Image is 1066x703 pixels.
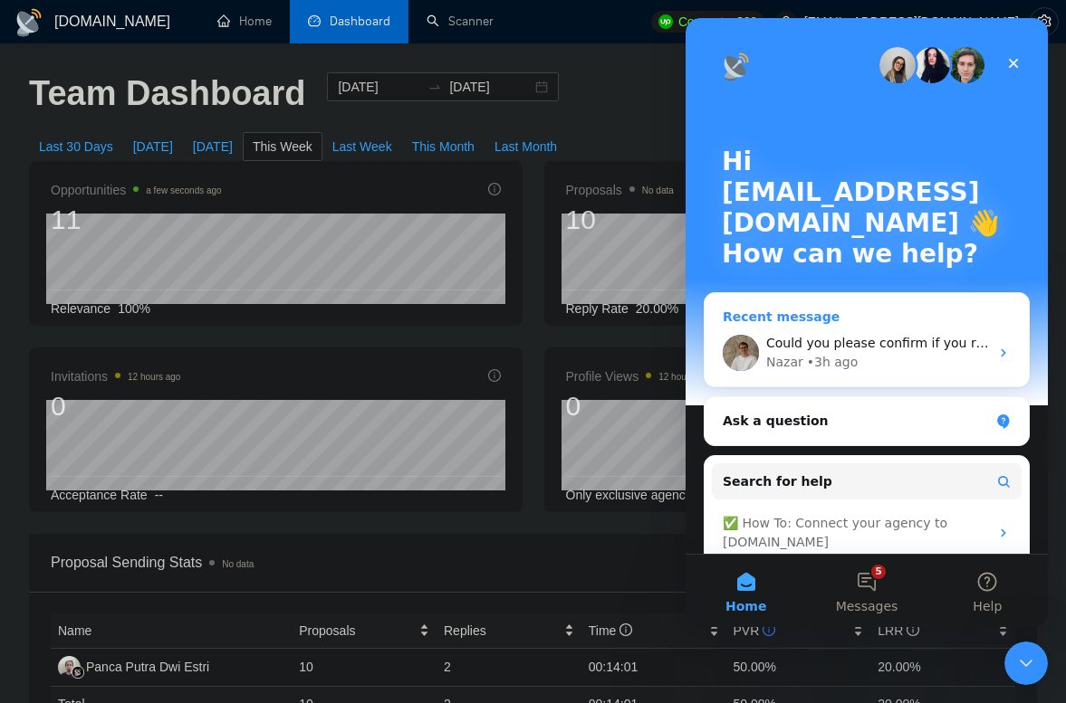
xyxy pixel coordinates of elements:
[308,14,321,27] span: dashboard
[566,366,712,387] span: Profile Views
[566,389,712,423] div: 0
[81,335,118,354] div: Nazar
[449,77,532,97] input: End date
[566,301,629,316] span: Reply Rate
[636,301,678,316] span: 20.00%
[58,656,81,679] img: PP
[183,132,243,161] button: [DATE]
[287,582,316,594] span: Help
[150,582,213,594] span: Messages
[495,137,557,157] span: Last Month
[155,488,163,502] span: --
[402,132,485,161] button: This Month
[686,18,1048,627] iframe: Intercom live chat
[29,72,305,115] h1: Team Dashboard
[292,649,437,687] td: 10
[338,77,420,97] input: Start date
[566,488,749,502] span: Only exclusive agency members
[72,666,84,679] img: gigradar-bm.png
[488,369,501,382] span: info-circle
[51,613,292,649] th: Name
[312,29,344,62] div: Close
[566,179,674,201] span: Proposals
[907,623,919,636] span: info-circle
[878,623,919,638] span: LRR
[18,378,344,428] div: Ask a question
[26,489,336,541] div: ✅ How To: Connect your agency to [DOMAIN_NAME]
[86,657,209,677] div: Panca Putra Dwi Estri
[128,372,180,382] time: 12 hours ago
[322,132,402,161] button: Last Week
[299,621,416,641] span: Proposals
[51,301,110,316] span: Relevance
[658,14,673,29] img: upwork-logo.png
[40,582,81,594] span: Home
[427,14,494,29] a: searchScanner
[51,389,180,423] div: 0
[870,649,1015,687] td: 20.00%
[485,132,567,161] button: Last Month
[1031,14,1058,29] span: setting
[763,623,775,636] span: info-circle
[736,12,756,32] span: 800
[121,335,173,354] div: • 3h ago
[444,621,561,641] span: Replies
[120,537,241,609] button: Messages
[658,372,711,382] time: 12 hours ago
[29,132,123,161] button: Last 30 Days
[14,8,43,37] img: logo
[222,559,254,569] span: No data
[58,659,209,673] a: PPPanca Putra Dwi Estri
[217,14,272,29] a: homeHome
[427,80,442,94] span: swap-right
[412,137,475,157] span: This Month
[780,15,792,28] span: user
[1004,641,1048,685] iframe: Intercom live chat
[566,203,674,237] div: 10
[118,301,150,316] span: 100%
[51,551,811,574] span: Proposal Sending Stats
[437,613,581,649] th: Replies
[488,183,501,195] span: info-circle
[437,649,581,687] td: 2
[51,488,148,502] span: Acceptance Rate
[133,137,173,157] span: [DATE]
[253,137,312,157] span: This Week
[581,649,726,687] td: 00:14:01
[330,14,390,29] span: Dashboard
[51,179,222,201] span: Opportunities
[39,137,113,157] span: Last 30 Days
[123,132,183,161] button: [DATE]
[243,132,322,161] button: This Week
[26,445,336,481] button: Search for help
[51,203,222,237] div: 11
[427,80,442,94] span: to
[589,623,632,638] span: Time
[292,613,437,649] th: Proposals
[51,366,180,387] span: Invitations
[242,537,362,609] button: Help
[37,496,303,534] div: ✅ How To: Connect your agency to [DOMAIN_NAME]
[678,12,733,32] span: Connects:
[1030,7,1059,36] button: setting
[332,137,392,157] span: Last Week
[146,185,221,195] time: a few seconds ago
[642,185,674,195] span: No data
[734,623,776,638] span: PVR
[193,137,233,157] span: [DATE]
[37,454,147,473] span: Search for help
[1030,14,1059,29] a: setting
[619,623,632,636] span: info-circle
[726,649,871,687] td: 50.00%
[37,394,303,413] div: Ask a question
